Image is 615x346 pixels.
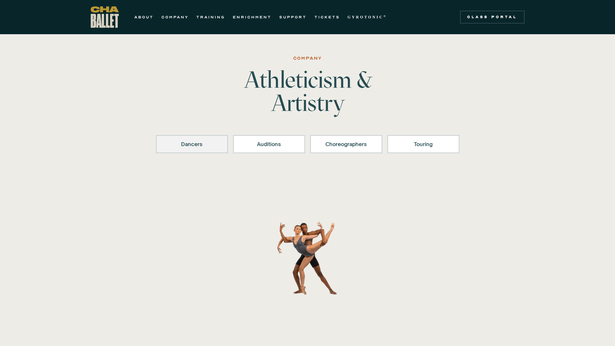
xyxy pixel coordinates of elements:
sup: ® [384,15,387,18]
a: ABOUT [134,13,154,21]
div: Auditions [241,140,297,148]
div: Company [293,54,322,62]
a: SUPPORT [279,13,307,21]
a: Auditions [233,135,305,153]
div: Dancers [164,140,220,148]
div: Choreographers [319,140,374,148]
a: Class Portal [460,11,525,24]
div: Touring [396,140,451,148]
a: GYROTONIC® [348,13,387,21]
h1: Athleticism & Artistry [207,68,408,114]
a: Touring [387,135,459,153]
strong: GYROTONIC [348,15,384,19]
a: ENRICHMENT [233,13,272,21]
div: Class Portal [464,15,521,20]
a: Choreographers [310,135,382,153]
a: home [91,6,119,28]
a: Dancers [156,135,228,153]
a: TRAINING [196,13,225,21]
a: TICKETS [314,13,340,21]
a: COMPANY [161,13,189,21]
